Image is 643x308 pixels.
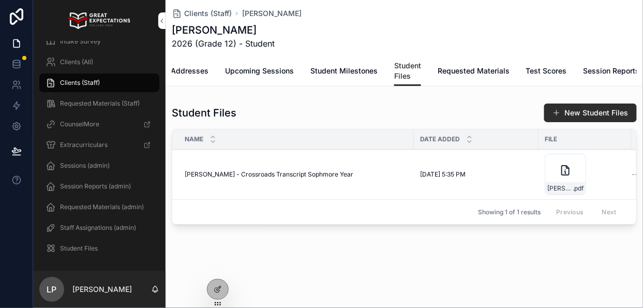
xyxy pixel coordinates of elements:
span: Staff Assignations (admin) [60,224,136,232]
span: [DATE] 5:35 PM [420,170,466,179]
a: Session Reports [584,62,640,82]
a: Test Scores [526,62,567,82]
img: App logo [68,12,130,29]
span: Upcoming Sessions [225,66,294,76]
a: Clients (Staff) [39,74,159,92]
span: Addresses [171,66,208,76]
span: [PERSON_NAME] - Crossroads Transcript Sophmore Year [185,170,353,179]
span: Session Reports (admin) [60,182,131,190]
a: Student Milestones [310,62,378,82]
span: 2026 (Grade 12) - Student [172,37,275,50]
span: Test Scores [526,66,567,76]
span: Clients (Staff) [184,8,232,19]
a: Requested Materials [438,62,510,82]
span: Intake Survey [60,37,101,46]
a: Extracurriculars [39,136,159,154]
h1: Student Files [172,106,236,120]
span: Clients (Staff) [60,79,100,87]
span: Date Added [420,135,460,143]
span: .pdf [573,184,584,193]
span: LP [47,283,57,296]
a: Requested Materials (admin) [39,198,159,216]
a: [PERSON_NAME]---Crossroads-Transcript-Sophmore-Year.pdf [545,154,625,195]
span: Requested Materials (Staff) [60,99,140,108]
span: Student Milestones [310,66,378,76]
a: CounselMore [39,115,159,134]
a: Staff Assignations (admin) [39,218,159,237]
span: File [545,135,557,143]
span: Student Files [394,61,421,81]
a: Student Files [39,239,159,258]
a: Intake Survey [39,32,159,51]
span: -- [632,170,638,179]
span: [PERSON_NAME]---Crossroads-Transcript-Sophmore-Year [547,184,573,193]
span: Session Reports [584,66,640,76]
span: Requested Materials (admin) [60,203,144,211]
div: scrollable content [33,41,166,271]
button: New Student Files [544,104,637,122]
span: Name [185,135,203,143]
a: Sessions (admin) [39,156,159,175]
a: Student Files [394,56,421,86]
span: Extracurriculars [60,141,108,149]
span: Sessions (admin) [60,162,110,170]
a: Upcoming Sessions [225,62,294,82]
span: Requested Materials [438,66,510,76]
a: Clients (All) [39,53,159,71]
span: Clients (All) [60,58,93,66]
a: Clients (Staff) [172,8,232,19]
span: CounselMore [60,120,99,128]
h1: [PERSON_NAME] [172,23,275,37]
span: Student Files [60,244,98,253]
a: Session Reports (admin) [39,177,159,196]
p: [PERSON_NAME] [72,284,132,295]
span: Showing 1 of 1 results [478,208,541,216]
a: Addresses [171,62,208,82]
a: [PERSON_NAME] [242,8,302,19]
a: [PERSON_NAME] - Crossroads Transcript Sophmore Year [185,170,408,179]
a: [DATE] 5:35 PM [420,170,532,179]
a: Requested Materials (Staff) [39,94,159,113]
